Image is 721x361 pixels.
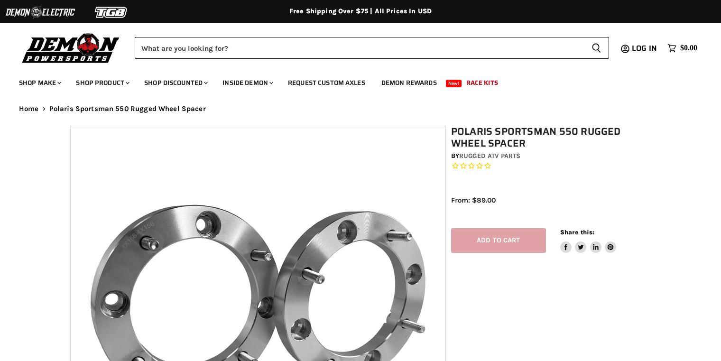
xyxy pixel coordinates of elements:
[69,73,135,93] a: Shop Product
[680,44,697,53] span: $0.00
[49,105,206,113] span: Polaris Sportsman 550 Rugged Wheel Spacer
[632,42,657,54] span: Log in
[560,229,594,236] span: Share this:
[137,73,213,93] a: Shop Discounted
[560,228,617,253] aside: Share this:
[374,73,444,93] a: Demon Rewards
[281,73,372,93] a: Request Custom Axles
[5,3,76,21] img: Demon Electric Logo 2
[628,44,663,53] a: Log in
[215,73,279,93] a: Inside Demon
[459,73,505,93] a: Race Kits
[19,31,123,65] img: Demon Powersports
[12,73,67,93] a: Shop Make
[459,152,520,160] a: Rugged ATV Parts
[663,41,702,55] a: $0.00
[76,3,147,21] img: TGB Logo 2
[135,37,609,59] form: Product
[19,105,39,113] a: Home
[451,151,656,161] div: by
[446,80,462,87] span: New!
[12,69,695,93] ul: Main menu
[451,161,656,171] span: Rated 0.0 out of 5 stars 0 reviews
[135,37,584,59] input: Search
[451,196,496,204] span: From: $89.00
[451,126,656,149] h1: Polaris Sportsman 550 Rugged Wheel Spacer
[584,37,609,59] button: Search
